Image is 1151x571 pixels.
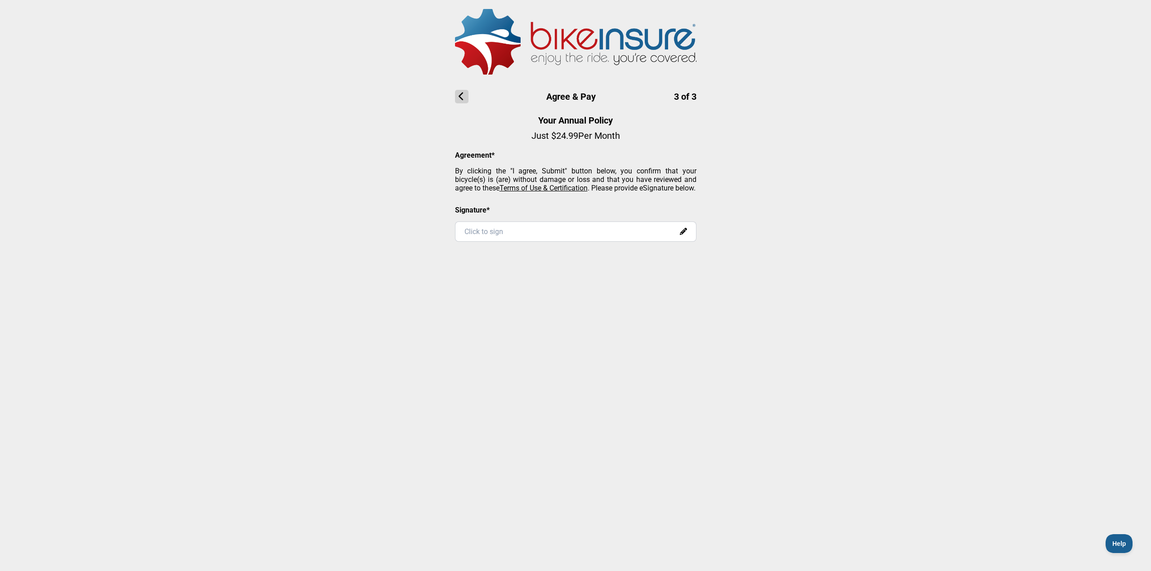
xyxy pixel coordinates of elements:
[500,184,588,192] u: Terms of Use & Certification
[455,167,696,192] p: By clicking the "I agree, Submit" button below, you confirm that your bicycle(s) is (are) without...
[455,90,696,103] h1: Agree & Pay
[455,151,495,159] strong: Agreement*
[455,206,696,214] p: Signature*
[1106,534,1133,553] iframe: Toggle Customer Support
[455,130,696,141] p: Just $ 24.99 Per Month
[455,221,696,242] div: Click to sign
[674,91,696,102] span: 3 of 3
[455,115,696,126] h2: Your Annual Policy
